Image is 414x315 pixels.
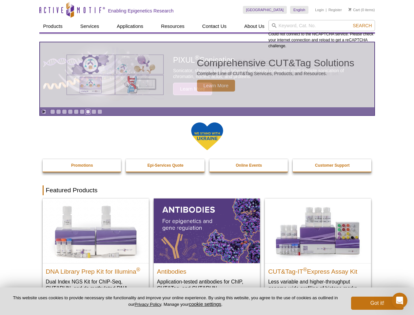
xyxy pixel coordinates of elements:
a: Toggle autoplay [41,109,46,114]
a: Online Events [209,159,289,172]
a: Applications [113,20,147,32]
img: DNA Library Prep Kit for Illumina [43,199,149,263]
a: Go to slide 3 [62,109,67,114]
img: CUT&Tag-IT® Express Assay Kit [265,199,371,263]
a: Cart [348,8,360,12]
strong: Online Events [236,163,262,168]
p: Dual Index NGS Kit for ChIP-Seq, CUT&RUN, and ds methylated DNA assays. [46,278,146,298]
h2: CUT&Tag-IT Express Assay Kit [268,265,368,275]
iframe: Intercom live chat [392,293,407,308]
article: Comprehensive CUT&Tag Solutions [40,42,374,107]
a: Go to slide 4 [68,109,73,114]
a: Go to slide 6 [80,109,85,114]
a: [GEOGRAPHIC_DATA] [243,6,287,14]
button: Got it! [351,297,404,310]
li: (0 items) [348,6,375,14]
h2: Enabling Epigenetics Research [108,8,174,14]
a: Services [76,20,103,32]
a: Various genetic charts and diagrams. Comprehensive CUT&Tag Solutions Complete Line of CUT&Tag Ser... [40,42,374,107]
a: Register [328,8,342,12]
strong: Epi-Services Quote [148,163,184,168]
button: Search [351,23,374,29]
a: Products [39,20,67,32]
img: Various genetic charts and diagrams. [66,54,164,95]
h2: Antibodies [157,265,257,275]
a: English [290,6,308,14]
img: We Stand With Ukraine [191,122,224,151]
img: All Antibodies [154,199,260,263]
a: CUT&Tag-IT® Express Assay Kit CUT&Tag-IT®Express Assay Kit Less variable and higher-throughput ge... [265,199,371,298]
p: This website uses cookies to provide necessary site functionality and improve your online experie... [10,295,340,307]
img: Your Cart [348,8,351,11]
strong: Customer Support [315,163,349,168]
button: cookie settings [189,301,221,307]
sup: ® [303,266,307,272]
h2: DNA Library Prep Kit for Illumina [46,265,146,275]
a: Epi-Services Quote [126,159,205,172]
strong: Promotions [71,163,93,168]
a: Login [315,8,324,12]
a: All Antibodies Antibodies Application-tested antibodies for ChIP, CUT&Tag, and CUT&RUN. [154,199,260,298]
a: Go to slide 7 [86,109,90,114]
a: Resources [157,20,188,32]
input: Keyword, Cat. No. [268,20,375,31]
a: Customer Support [293,159,372,172]
a: DNA Library Prep Kit for Illumina DNA Library Prep Kit for Illumina® Dual Index NGS Kit for ChIP-... [43,199,149,304]
h2: Comprehensive CUT&Tag Solutions [197,58,354,68]
p: Less variable and higher-throughput genome-wide profiling of histone marks​. [268,278,368,292]
a: Go to slide 1 [50,109,55,114]
li: | [326,6,327,14]
h2: Featured Products [43,185,372,195]
a: Privacy Policy [134,302,161,307]
sup: ® [136,266,140,272]
a: Promotions [43,159,122,172]
a: Contact Us [198,20,230,32]
a: Go to slide 9 [97,109,102,114]
a: Go to slide 2 [56,109,61,114]
a: Go to slide 5 [74,109,79,114]
a: About Us [240,20,268,32]
a: Go to slide 8 [91,109,96,114]
div: Could not connect to the reCAPTCHA service. Please check your internet connection and reload to g... [268,20,375,49]
span: Learn More [197,80,235,92]
p: Complete Line of CUT&Tag Services, Products, and Resources. [197,71,354,76]
p: Application-tested antibodies for ChIP, CUT&Tag, and CUT&RUN. [157,278,257,292]
span: Search [353,23,372,28]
